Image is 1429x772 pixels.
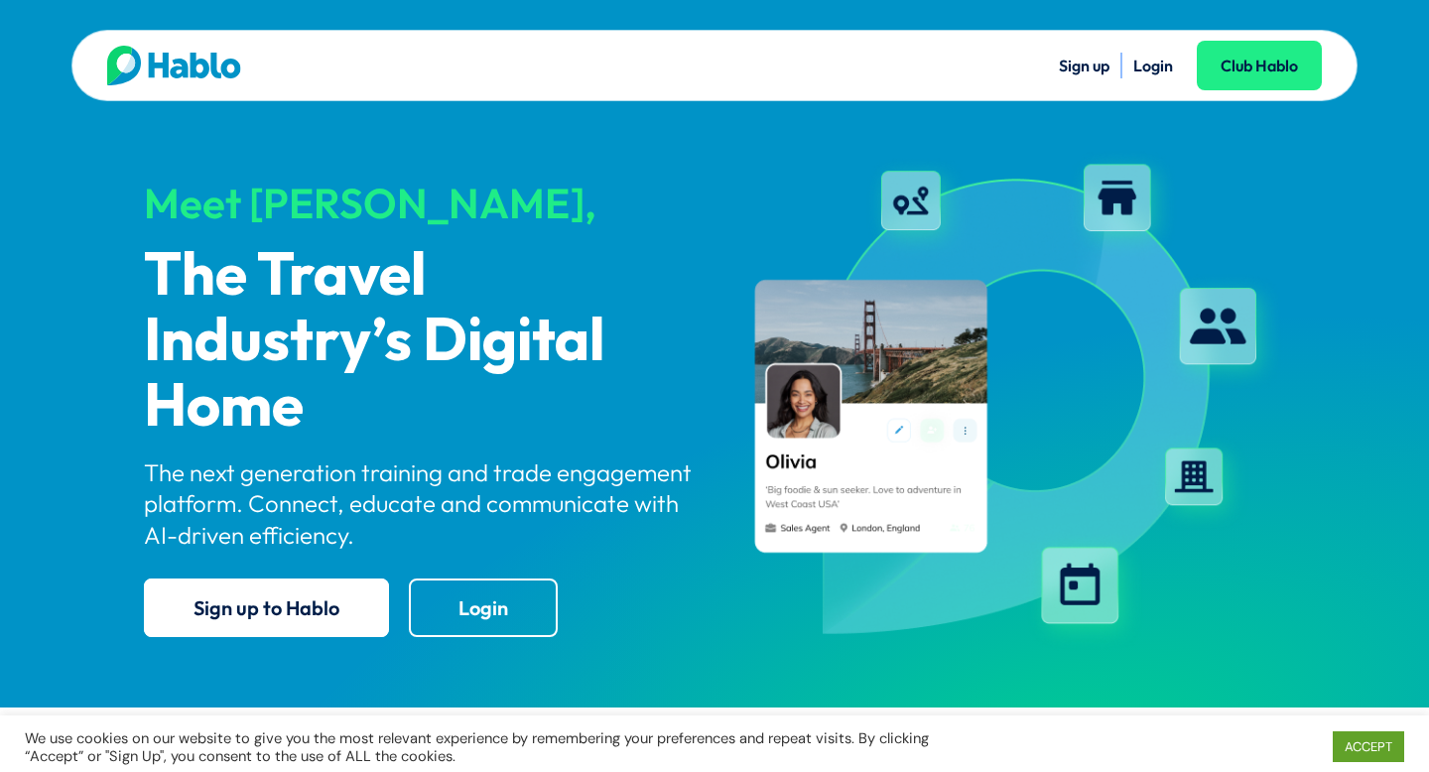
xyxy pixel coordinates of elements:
[144,181,698,226] div: Meet [PERSON_NAME],
[1133,56,1173,75] a: Login
[731,148,1285,654] img: hablo-profile-image
[144,244,698,441] p: The Travel Industry’s Digital Home
[1059,56,1109,75] a: Sign up
[25,729,990,765] div: We use cookies on our website to give you the most relevant experience by remembering your prefer...
[144,579,389,637] a: Sign up to Hablo
[409,579,558,637] a: Login
[1333,731,1404,762] a: ACCEPT
[1197,41,1322,90] a: Club Hablo
[107,46,241,85] img: Hablo logo main 2
[144,457,698,551] p: The next generation training and trade engagement platform. Connect, educate and communicate with...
